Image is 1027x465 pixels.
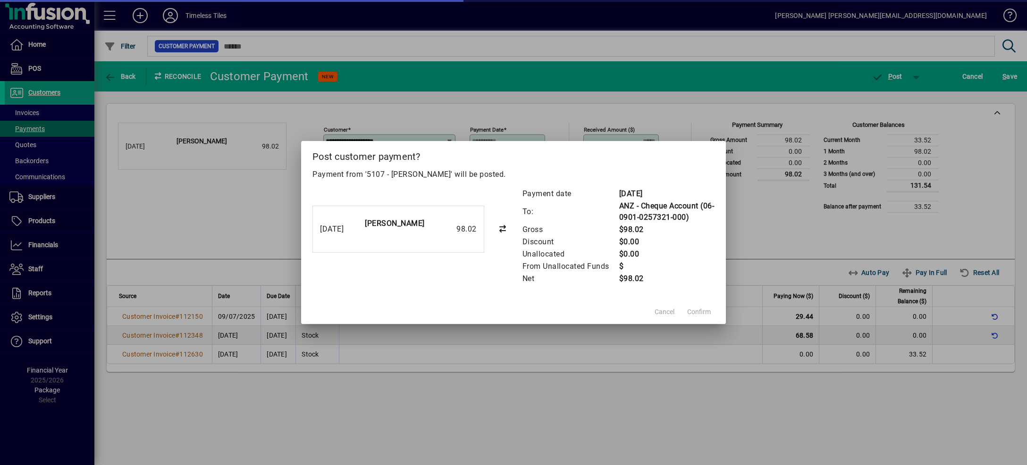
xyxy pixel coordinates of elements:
[522,248,619,260] td: Unallocated
[522,200,619,224] td: To:
[522,224,619,236] td: Gross
[320,224,358,235] div: [DATE]
[522,273,619,285] td: Net
[522,188,619,200] td: Payment date
[619,248,715,260] td: $0.00
[312,169,715,180] p: Payment from '5107 - [PERSON_NAME]' will be posted.
[429,224,477,235] div: 98.02
[522,260,619,273] td: From Unallocated Funds
[619,224,715,236] td: $98.02
[619,200,715,224] td: ANZ - Cheque Account (06-0901-0257321-000)
[619,236,715,248] td: $0.00
[522,236,619,248] td: Discount
[619,273,715,285] td: $98.02
[619,260,715,273] td: $
[301,141,726,168] h2: Post customer payment?
[365,219,425,228] strong: [PERSON_NAME]
[619,188,715,200] td: [DATE]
